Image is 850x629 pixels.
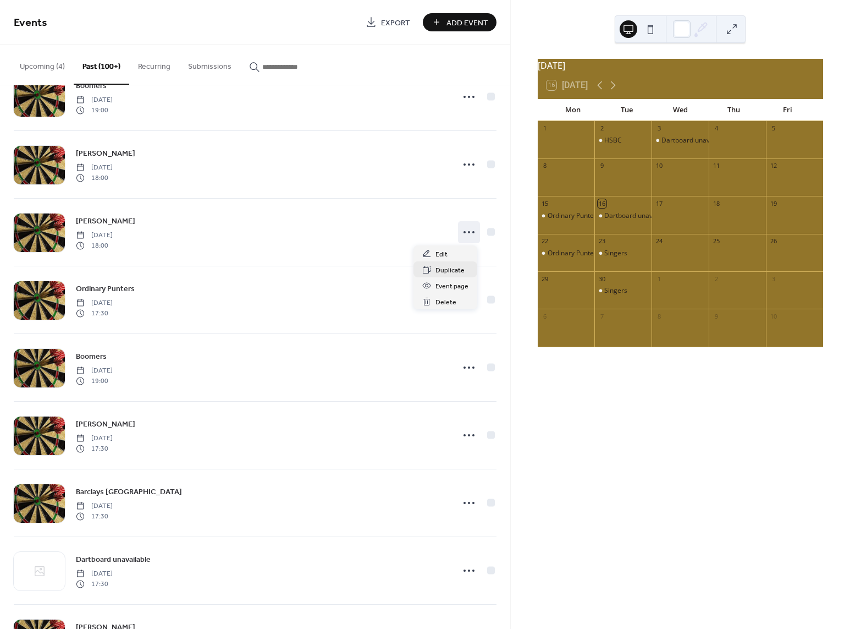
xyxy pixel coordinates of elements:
span: Events [14,12,47,34]
div: 8 [541,162,549,170]
span: 18:00 [76,240,113,250]
div: Ordinary Punters [548,211,600,221]
div: 7 [598,312,606,320]
span: Ordinary Punters [76,283,135,295]
div: 1 [655,275,663,283]
span: Event page [435,281,468,292]
span: [DATE] [76,231,113,240]
span: Boomers [76,351,107,363]
span: 17:30 [76,579,113,589]
span: 19:00 [76,105,113,115]
div: Dartboard unavailable [604,211,673,221]
div: 23 [598,237,606,245]
span: Delete [435,297,456,308]
a: Boomers [76,79,107,92]
div: Tue [600,99,653,121]
div: Thu [707,99,760,121]
div: 22 [541,237,549,245]
span: Barclays [GEOGRAPHIC_DATA] [76,486,182,498]
div: 24 [655,237,663,245]
div: Fri [761,99,814,121]
span: Export [381,17,410,29]
div: 18 [712,199,720,207]
div: 17 [655,199,663,207]
div: Dartboard unavailable [652,136,709,145]
div: 16 [598,199,606,207]
span: 17:30 [76,308,113,318]
div: [DATE] [538,59,823,72]
div: 4 [712,124,720,133]
div: 2 [712,275,720,283]
div: 8 [655,312,663,320]
button: Add Event [423,13,496,31]
a: [PERSON_NAME] [76,215,135,227]
span: [DATE] [76,366,113,376]
div: Dartboard unavailable [594,211,652,221]
div: 29 [541,275,549,283]
a: Export [357,13,418,31]
button: Submissions [179,45,240,84]
span: Add Event [446,17,488,29]
span: [PERSON_NAME] [76,216,135,227]
div: 25 [712,237,720,245]
span: [DATE] [76,95,113,105]
span: [DATE] [76,298,113,308]
a: [PERSON_NAME] [76,418,135,430]
span: [DATE] [76,163,113,173]
div: 15 [541,199,549,207]
div: HSBC [604,136,622,145]
div: 3 [655,124,663,133]
span: [PERSON_NAME] [76,148,135,160]
div: 2 [598,124,606,133]
span: [DATE] [76,434,113,444]
button: Recurring [129,45,179,84]
a: Boomers [76,350,107,363]
div: 19 [769,199,777,207]
div: 11 [712,162,720,170]
a: Barclays [GEOGRAPHIC_DATA] [76,485,182,498]
span: 17:30 [76,444,113,453]
span: [DATE] [76,501,113,511]
div: 10 [655,162,663,170]
div: HSBC [594,136,652,145]
div: Wed [654,99,707,121]
div: Ordinary Punters [548,249,600,258]
div: Singers [594,286,652,296]
div: Ordinary Punters [538,211,595,221]
span: 17:30 [76,511,113,521]
button: Upcoming (4) [11,45,74,84]
div: 3 [769,275,777,283]
span: [PERSON_NAME] [76,419,135,430]
div: Singers [594,249,652,258]
div: Ordinary Punters [538,249,595,258]
span: 19:00 [76,376,113,386]
span: Dartboard unavailable [76,554,151,566]
div: 5 [769,124,777,133]
button: Past (100+) [74,45,129,85]
div: 9 [598,162,606,170]
div: Singers [604,286,627,296]
div: 10 [769,312,777,320]
a: Ordinary Punters [76,282,135,295]
span: Boomers [76,80,107,92]
div: 26 [769,237,777,245]
div: 30 [598,275,606,283]
a: [PERSON_NAME] [76,147,135,160]
span: 18:00 [76,173,113,183]
span: [DATE] [76,569,113,579]
span: Edit [435,249,448,260]
a: Dartboard unavailable [76,553,151,566]
div: 9 [712,312,720,320]
div: Dartboard unavailable [661,136,730,145]
span: Duplicate [435,265,465,276]
div: 6 [541,312,549,320]
div: 1 [541,124,549,133]
div: Singers [604,249,627,258]
div: 12 [769,162,777,170]
div: Mon [547,99,600,121]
